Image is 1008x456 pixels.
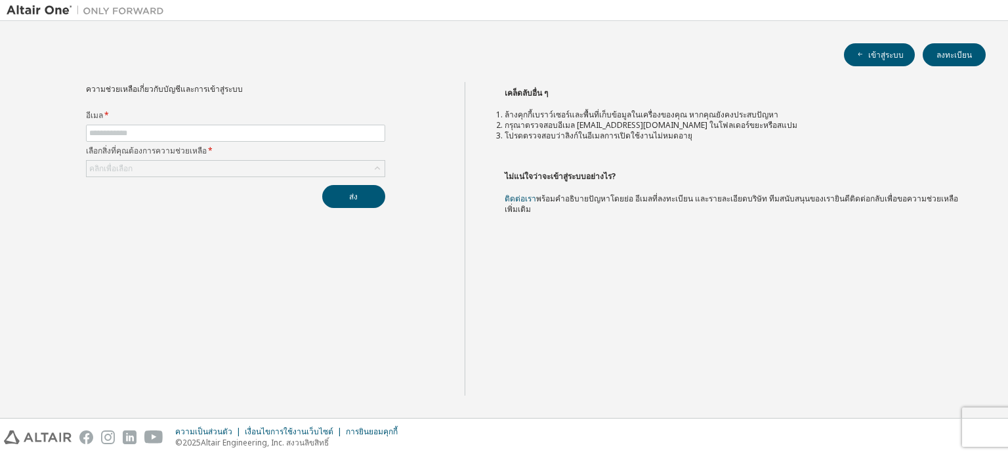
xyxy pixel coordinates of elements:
font: ล้างคุกกี้เบราว์เซอร์และพื้นที่เก็บข้อมูลในเครื่องของคุณ หากคุณยังคงประสบปัญหา [505,109,778,120]
div: คลิกเพื่อเลือก [87,161,385,176]
img: linkedin.svg [123,430,136,444]
font: Altair Engineering, Inc. สงวนลิขสิทธิ์ [201,437,329,448]
font: © [175,437,182,448]
img: facebook.svg [79,430,93,444]
img: อัลแตร์วัน [7,4,171,17]
font: การยินยอมคุกกี้ [346,426,398,437]
font: ลงทะเบียน [936,49,972,60]
font: อีเมล [86,110,103,121]
font: พร้อมคำอธิบายปัญหาโดยย่อ อีเมลที่ลงทะเบียน และรายละเอียดบริษัท ทีมสนับสนุนของเรายินดีติดต่อกลับเพ... [505,193,958,215]
font: ความเป็นส่วนตัว [175,426,232,437]
img: instagram.svg [101,430,115,444]
img: youtube.svg [144,430,163,444]
font: โปรดตรวจสอบว่าลิงก์ในอีเมลการเปิดใช้งานไม่หมดอายุ [505,130,692,141]
img: altair_logo.svg [4,430,72,444]
font: เคล็ดลับอื่น ๆ [505,87,548,98]
button: ส่ง [322,185,385,208]
font: เงื่อนไขการใช้งานเว็บไซต์ [245,426,333,437]
font: ส่ง [349,191,358,202]
font: ความช่วยเหลือเกี่ยวกับบัญชีและการเข้าสู่ระบบ [86,83,243,94]
font: เลือกสิ่งที่คุณต้องการความช่วยเหลือ [86,145,207,156]
font: ไม่แน่ใจว่าจะเข้าสู่ระบบอย่างไร? [505,171,616,182]
font: กรุณาตรวจสอบอีเมล [EMAIL_ADDRESS][DOMAIN_NAME] ในโฟลเดอร์ขยะหรือสแปม [505,119,797,131]
a: ติดต่อเรา [505,193,536,204]
button: ลงทะเบียน [923,43,986,66]
font: 2025 [182,437,201,448]
font: เข้าสู่ระบบ [868,49,904,60]
font: คลิกเพื่อเลือก [89,163,133,174]
button: เข้าสู่ระบบ [844,43,915,66]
